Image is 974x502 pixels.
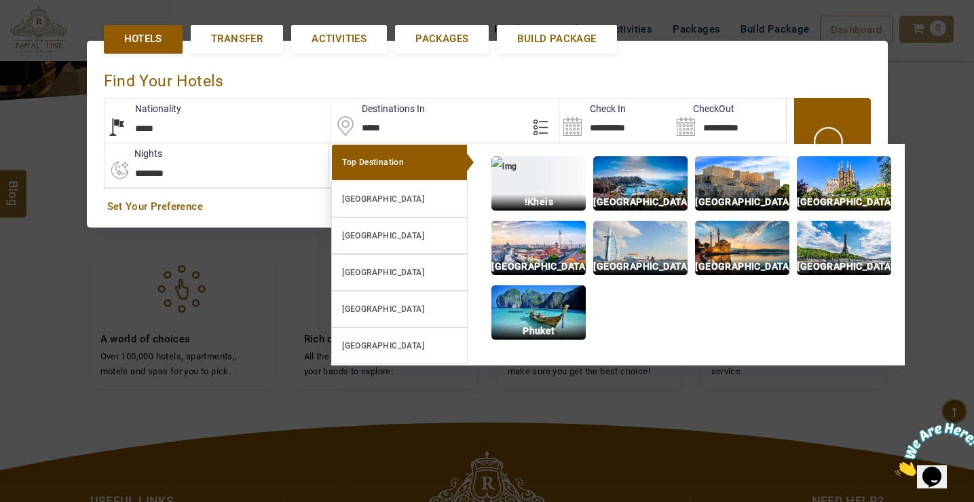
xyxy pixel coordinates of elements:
[104,147,162,160] label: nights
[491,194,586,210] p: !Kheis
[291,25,387,53] a: Activities
[331,291,468,327] a: [GEOGRAPHIC_DATA]
[593,259,688,274] p: [GEOGRAPHIC_DATA]
[331,102,425,115] label: Destinations In
[329,147,390,160] label: Rooms
[342,231,424,240] b: [GEOGRAPHIC_DATA]
[342,304,424,314] b: [GEOGRAPHIC_DATA]
[491,259,586,274] p: [GEOGRAPHIC_DATA]
[491,323,586,339] p: Phuket
[593,156,688,211] img: img
[491,156,586,211] img: img
[191,25,283,53] a: Transfer
[342,268,424,277] b: [GEOGRAPHIC_DATA]
[695,259,789,274] p: [GEOGRAPHIC_DATA]
[395,25,489,53] a: Packages
[695,221,789,275] img: img
[415,32,468,46] span: Packages
[124,32,162,46] span: Hotels
[673,102,734,115] label: CheckOut
[331,254,468,291] a: [GEOGRAPHIC_DATA]
[695,194,789,210] p: [GEOGRAPHIC_DATA]
[331,217,468,254] a: [GEOGRAPHIC_DATA]
[342,341,424,351] b: [GEOGRAPHIC_DATA]
[497,25,616,53] a: Build Package
[797,259,891,274] p: [GEOGRAPHIC_DATA]
[593,221,688,275] img: img
[491,221,586,275] img: img
[104,58,871,98] div: Find Your Hotels
[695,156,789,211] img: img
[797,194,891,210] p: [GEOGRAPHIC_DATA]
[890,417,974,482] iframe: chat widget
[105,102,181,115] label: Nationality
[559,102,626,115] label: Check In
[797,221,891,275] img: img
[342,158,404,167] b: Top Destination
[342,194,424,204] b: [GEOGRAPHIC_DATA]
[331,181,468,217] a: [GEOGRAPHIC_DATA]
[5,5,90,59] img: Chat attention grabber
[211,32,263,46] span: Transfer
[107,200,867,214] a: Set Your Preference
[673,98,786,143] input: Search
[331,144,468,181] a: Top Destination
[797,156,891,211] img: img
[312,32,367,46] span: Activities
[491,285,586,340] img: img
[331,327,468,364] a: [GEOGRAPHIC_DATA]
[593,194,688,210] p: [GEOGRAPHIC_DATA]
[517,32,596,46] span: Build Package
[104,25,183,53] a: Hotels
[559,98,673,143] input: Search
